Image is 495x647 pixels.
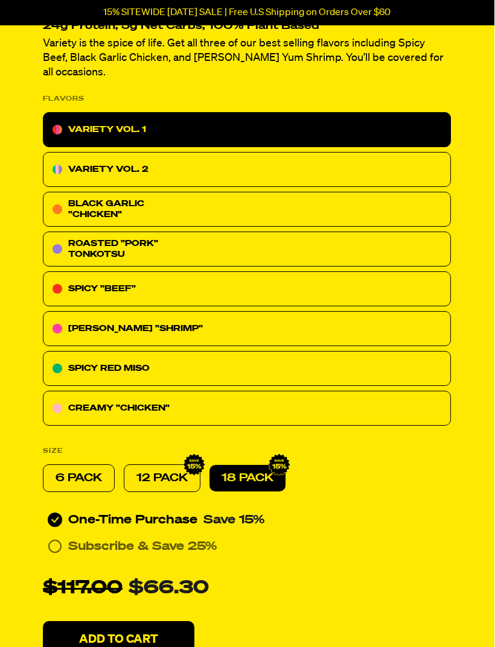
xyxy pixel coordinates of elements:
div: SPICY RED MISO [43,351,451,386]
img: icon-variety-vol-1.svg [53,125,62,134]
span: $66.30 [129,579,209,598]
p: 24g Protein, 5g Net Carbs, 100% Plant Based [43,22,451,30]
span: Variety is the spice of life. Get all three of our best selling flavors including Spicy Beef, Bla... [43,38,444,78]
div: 6 PACK [43,464,115,492]
img: 7abd0c97-spicy-beef.svg [53,284,62,294]
span: One-Time Purchase [68,513,197,527]
p: SPICY RED MISO [68,361,150,376]
span: ROASTED "PORK" TONKOTSU [68,239,158,259]
div: SPICY "BEEF" [43,271,451,306]
div: 18 PACK [209,465,286,491]
div: CREAMY "CHICKEN" [43,391,451,426]
p: Subscribe & Save 25% [68,539,217,554]
p: SPICY "BEEF" [68,282,136,296]
p: 6 PACK [56,471,102,485]
div: VARIETY VOL. 1 [43,112,451,147]
p: Add To Cart [79,633,158,645]
div: BLACK GARLIC "CHICKEN" [43,192,451,227]
img: 57ed4456-roasted-pork-tonkotsu.svg [53,244,62,254]
p: VARIETY VOL. 1 [68,122,146,137]
p: 12 PACK [136,471,188,485]
div: VARIETY VOL. 2 [43,152,451,187]
img: fc2c7a02-spicy-red-miso.svg [53,364,62,373]
div: [PERSON_NAME] "SHRIMP" [43,311,451,346]
div: ROASTED "PORK" TONKOTSU [43,232,451,267]
p: CREAMY "CHICKEN" [68,401,170,415]
span: BLACK GARLIC "CHICKEN" [68,200,144,219]
p: [PERSON_NAME] "SHRIMP" [68,321,203,336]
p: 18 PACK [222,471,273,485]
p: $117.00 [43,574,123,603]
p: FLAVORS [43,92,85,106]
p: 15% SITEWIDE [DATE] SALE | Free U.S Shipping on Orders Over $60 [103,7,391,18]
img: c10dfa8e-creamy-chicken.svg [53,403,62,413]
p: VARIETY VOL. 2 [68,162,148,177]
img: icon-black-garlic-chicken.svg [53,204,62,214]
div: 12 PACK [124,464,200,492]
img: 0be15cd5-tom-youm-shrimp.svg [53,324,62,333]
span: Save 15% [203,514,265,526]
p: SIZE [43,444,63,458]
img: icon-variety-vol2.svg [53,165,62,174]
